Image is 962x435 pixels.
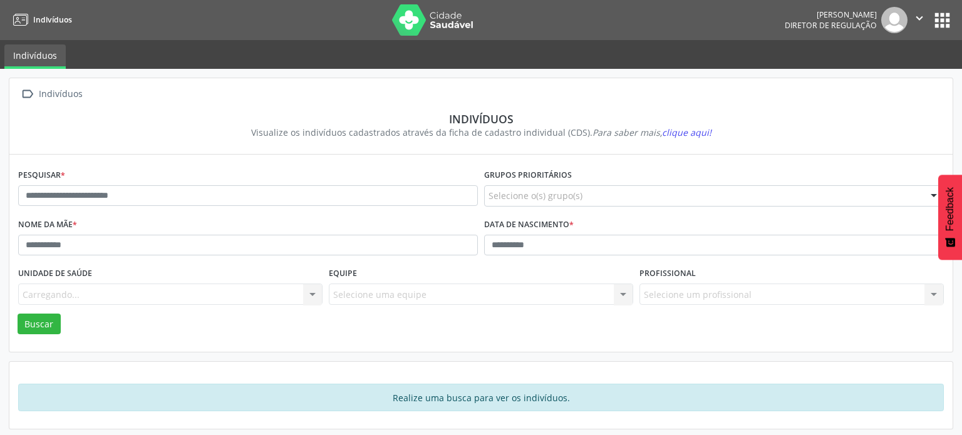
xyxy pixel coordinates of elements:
[27,112,935,126] div: Indivíduos
[484,215,574,235] label: Data de nascimento
[785,20,877,31] span: Diretor de regulação
[18,166,65,185] label: Pesquisar
[9,9,72,30] a: Indivíduos
[944,187,956,231] span: Feedback
[881,7,908,33] img: img
[484,166,572,185] label: Grupos prioritários
[662,126,711,138] span: clique aqui!
[18,384,944,411] div: Realize uma busca para ver os indivíduos.
[329,264,357,284] label: Equipe
[913,11,926,25] i: 
[33,14,72,25] span: Indivíduos
[4,44,66,69] a: Indivíduos
[36,85,85,103] div: Indivíduos
[938,175,962,260] button: Feedback - Mostrar pesquisa
[27,126,935,139] div: Visualize os indivíduos cadastrados através da ficha de cadastro individual (CDS).
[931,9,953,31] button: apps
[18,314,61,335] button: Buscar
[908,7,931,33] button: 
[592,126,711,138] i: Para saber mais,
[18,85,36,103] i: 
[489,189,582,202] span: Selecione o(s) grupo(s)
[785,9,877,20] div: [PERSON_NAME]
[18,264,92,284] label: Unidade de saúde
[18,85,85,103] a:  Indivíduos
[18,215,77,235] label: Nome da mãe
[639,264,696,284] label: Profissional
